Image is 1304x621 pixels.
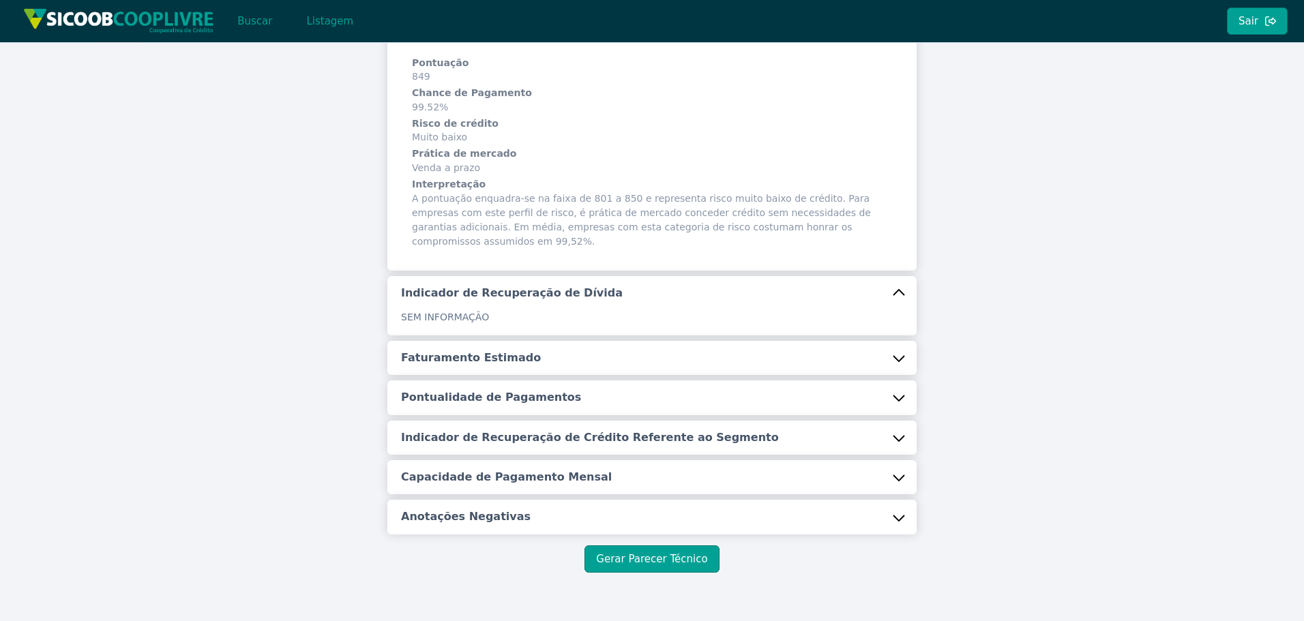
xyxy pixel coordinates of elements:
[387,276,917,310] button: Indicador de Recuperação de Dívida
[23,8,214,33] img: img/sicoob_cooplivre.png
[387,421,917,455] button: Indicador de Recuperação de Crédito Referente ao Segmento
[226,7,284,35] button: Buscar
[412,117,892,145] span: Muito baixo
[387,460,917,494] button: Capacidade de Pagamento Mensal
[295,7,365,35] button: Listagem
[412,87,892,115] span: 99.52%
[412,147,892,175] span: Venda a prazo
[401,430,779,445] h5: Indicador de Recuperação de Crédito Referente ao Segmento
[412,147,892,161] h6: Prática de mercado
[412,178,892,192] h6: Interpretação
[401,350,541,365] h5: Faturamento Estimado
[401,286,623,301] h5: Indicador de Recuperação de Dívida
[412,178,892,249] span: A pontuação enquadra-se na faixa de 801 a 850 e representa risco muito baixo de crédito. Para emp...
[401,509,531,524] h5: Anotações Negativas
[387,341,917,375] button: Faturamento Estimado
[1227,7,1288,35] button: Sair
[387,380,917,414] button: Pontualidade de Pagamentos
[412,117,892,131] h6: Risco de crédito
[412,57,892,70] h6: Pontuação
[401,390,581,405] h5: Pontualidade de Pagamentos
[412,57,892,85] span: 849
[387,500,917,534] button: Anotações Negativas
[412,87,892,100] h6: Chance de Pagamento
[401,312,489,322] span: SEM INFORMAÇÃO
[401,470,612,485] h5: Capacidade de Pagamento Mensal
[584,545,719,573] button: Gerar Parecer Técnico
